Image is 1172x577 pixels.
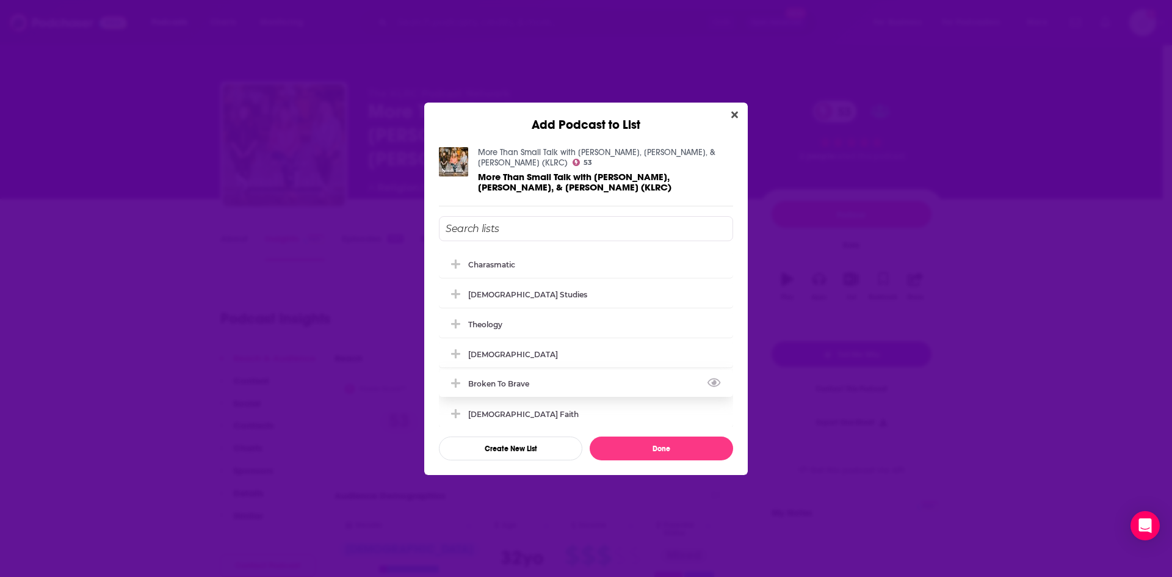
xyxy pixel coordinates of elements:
[439,216,733,460] div: Add Podcast To List
[439,281,733,308] div: Biblical Studies
[439,437,582,460] button: Create New List
[468,350,558,359] div: [DEMOGRAPHIC_DATA]
[468,320,502,329] div: Theology
[439,147,468,176] img: More Than Small Talk with Suzanne, Holley, & Jennifer (KLRC)
[590,437,733,460] button: Done
[478,171,671,193] span: More Than Small Talk with [PERSON_NAME], [PERSON_NAME], & [PERSON_NAME] (KLRC)
[1130,511,1160,540] div: Open Intercom Messenger
[573,159,592,166] a: 53
[478,147,715,168] a: More Than Small Talk with Suzanne, Holley, & Jennifer (KLRC)
[439,251,733,278] div: Charasmatic
[726,107,743,123] button: Close
[468,379,537,388] div: Broken to Brave
[439,311,733,338] div: Theology
[439,341,733,368] div: Apologetics
[439,216,733,241] input: Search lists
[439,401,733,427] div: Catholic Faith
[468,260,515,269] div: Charasmatic
[529,386,537,387] button: View Link
[439,370,733,397] div: Broken to Brave
[584,160,592,165] span: 53
[468,290,587,299] div: [DEMOGRAPHIC_DATA] Studies
[478,172,733,192] a: More Than Small Talk with Suzanne, Holley, & Jennifer (KLRC)
[424,103,748,132] div: Add Podcast to List
[468,410,579,419] div: [DEMOGRAPHIC_DATA] Faith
